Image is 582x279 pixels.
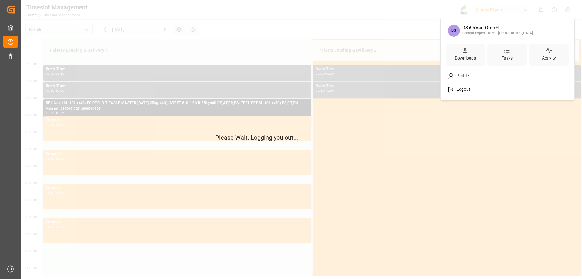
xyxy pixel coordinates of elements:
div: Downloads [453,54,477,63]
p: Please Wait. Logging you out... [215,133,367,142]
div: DSV Road GmbH [462,25,533,31]
span: DS [448,25,460,37]
div: Activity [541,54,557,63]
div: Compo Expert | KRE - [GEOGRAPHIC_DATA] [462,31,533,36]
span: Profile [454,73,469,79]
div: Tasks [500,54,514,63]
span: Logout [454,87,470,92]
